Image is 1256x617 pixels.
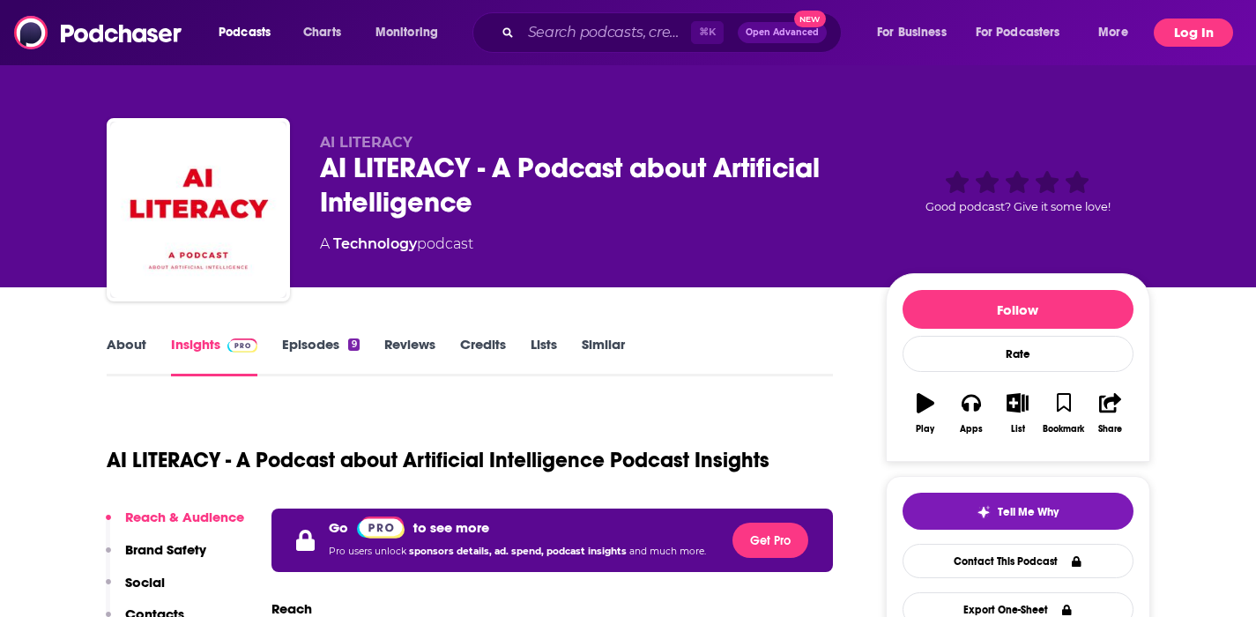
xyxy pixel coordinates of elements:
[106,574,165,606] button: Social
[1154,19,1233,47] button: Log In
[227,338,258,353] img: Podchaser Pro
[1011,424,1025,435] div: List
[903,336,1133,372] div: Rate
[171,336,258,376] a: InsightsPodchaser Pro
[271,600,312,617] h3: Reach
[1041,382,1087,445] button: Bookmark
[691,21,724,44] span: ⌘ K
[976,20,1060,45] span: For Podcasters
[994,382,1040,445] button: List
[877,20,947,45] span: For Business
[125,509,244,525] p: Reach & Audience
[903,493,1133,530] button: tell me why sparkleTell Me Why
[357,516,405,539] a: Pro website
[329,539,706,565] p: Pro users unlock and much more.
[357,517,405,539] img: Podchaser Pro
[219,20,271,45] span: Podcasts
[333,235,417,252] a: Technology
[531,336,557,376] a: Lists
[384,336,435,376] a: Reviews
[320,134,412,151] span: AI LITERACY
[1098,20,1128,45] span: More
[320,234,473,255] div: A podcast
[282,336,359,376] a: Episodes9
[746,28,819,37] span: Open Advanced
[582,336,625,376] a: Similar
[409,546,629,557] span: sponsors details, ad. spend, podcast insights
[964,19,1086,47] button: open menu
[363,19,461,47] button: open menu
[460,336,506,376] a: Credits
[925,200,1111,213] span: Good podcast? Give it some love!
[998,505,1059,519] span: Tell Me Why
[110,122,286,298] img: AI LITERACY - A Podcast about Artificial Intelligence
[948,382,994,445] button: Apps
[1087,382,1133,445] button: Share
[329,519,348,536] p: Go
[106,541,206,574] button: Brand Safety
[107,336,146,376] a: About
[125,574,165,591] p: Social
[375,20,438,45] span: Monitoring
[1098,424,1122,435] div: Share
[206,19,294,47] button: open menu
[1086,19,1150,47] button: open menu
[903,290,1133,329] button: Follow
[107,447,769,473] h1: AI LITERACY - A Podcast about Artificial Intelligence Podcast Insights
[903,544,1133,578] a: Contact This Podcast
[886,134,1150,243] div: Good podcast? Give it some love!
[738,22,827,43] button: Open AdvancedNew
[292,19,352,47] a: Charts
[732,523,808,558] button: Get Pro
[1043,424,1084,435] div: Bookmark
[916,424,934,435] div: Play
[977,505,991,519] img: tell me why sparkle
[865,19,969,47] button: open menu
[903,382,948,445] button: Play
[303,20,341,45] span: Charts
[106,509,244,541] button: Reach & Audience
[489,12,858,53] div: Search podcasts, credits, & more...
[348,338,359,351] div: 9
[413,519,489,536] p: to see more
[14,16,183,49] img: Podchaser - Follow, Share and Rate Podcasts
[960,424,983,435] div: Apps
[794,11,826,27] span: New
[125,541,206,558] p: Brand Safety
[521,19,691,47] input: Search podcasts, credits, & more...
